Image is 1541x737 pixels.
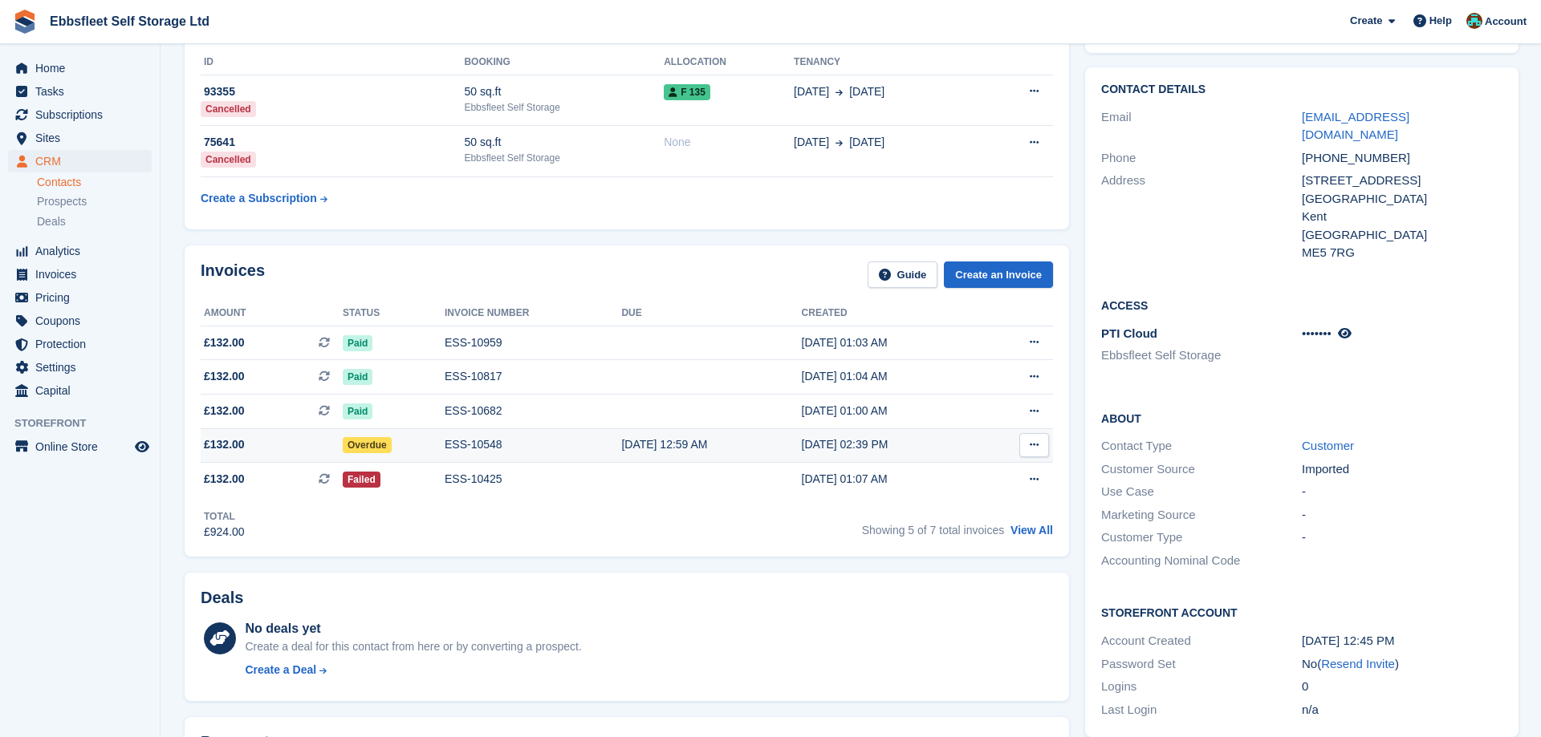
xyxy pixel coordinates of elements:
span: [DATE] [794,83,829,100]
a: Create an Invoice [944,261,1053,288]
span: Sites [35,127,132,149]
a: Customer [1302,439,1354,452]
a: [EMAIL_ADDRESS][DOMAIN_NAME] [1302,110,1409,142]
a: Create a Deal [245,662,581,678]
span: Coupons [35,310,132,332]
div: No deals yet [245,619,581,638]
div: None [664,134,794,151]
h2: Invoices [201,261,265,288]
div: Customer Type [1101,528,1302,547]
div: Accounting Nominal Code [1101,552,1302,570]
h2: Deals [201,589,243,607]
span: ••••••• [1302,326,1332,340]
th: Status [343,301,445,326]
span: Help [1429,13,1452,29]
span: [DATE] [849,134,884,151]
div: [PHONE_NUMBER] [1302,149,1502,168]
th: Amount [201,301,343,326]
a: menu [8,240,152,262]
a: menu [8,57,152,79]
div: Ebbsfleet Self Storage [464,100,664,115]
div: Marketing Source [1101,506,1302,524]
span: Capital [35,379,132,402]
th: Tenancy [794,50,983,75]
div: £924.00 [204,524,245,541]
div: ESS-10425 [445,471,621,488]
a: menu [8,310,152,332]
div: Total [204,509,245,524]
a: menu [8,435,152,458]
span: Tasks [35,80,132,103]
a: Deals [37,213,152,230]
h2: About [1101,410,1502,426]
span: ( ) [1317,657,1399,670]
div: Cancelled [201,152,256,168]
span: Paid [343,335,372,351]
div: Email [1101,108,1302,144]
span: Invoices [35,263,132,285]
span: CRM [35,150,132,172]
div: Ebbsfleet Self Storage [464,151,664,165]
a: Resend Invite [1321,657,1395,670]
span: Home [35,57,132,79]
div: ESS-10682 [445,403,621,419]
div: 50 sq.ft [464,83,664,100]
div: [STREET_ADDRESS] [1302,172,1502,190]
a: menu [8,286,152,309]
a: Create a Subscription [201,184,327,213]
div: ESS-10817 [445,368,621,385]
div: - [1302,483,1502,501]
span: Paid [343,369,372,385]
a: menu [8,127,152,149]
span: Prospects [37,194,87,209]
span: Paid [343,403,372,419]
div: Create a deal for this contact from here or by converting a prospect. [245,638,581,655]
div: [DATE] 01:04 AM [802,368,983,385]
div: [DATE] 12:59 AM [621,436,801,453]
th: Created [802,301,983,326]
span: £132.00 [204,403,245,419]
h2: Access [1101,297,1502,313]
span: Storefront [14,415,160,431]
span: £132.00 [204,436,245,453]
h2: Storefront Account [1101,604,1502,620]
div: Create a Subscription [201,190,317,207]
div: Imported [1302,460,1502,479]
span: Protection [35,333,132,355]
th: Invoice number [445,301,621,326]
div: [DATE] 01:03 AM [802,334,983,351]
a: menu [8,80,152,103]
a: menu [8,150,152,172]
div: [GEOGRAPHIC_DATA] [1302,190,1502,209]
div: Address [1101,172,1302,262]
div: Use Case [1101,483,1302,501]
div: 50 sq.ft [464,134,664,151]
span: Analytics [35,240,132,262]
div: ESS-10548 [445,436,621,453]
span: F 135 [664,84,710,100]
span: £132.00 [204,368,245,385]
div: Password Set [1101,655,1302,674]
span: Pricing [35,286,132,309]
a: menu [8,356,152,379]
span: [DATE] [794,134,829,151]
div: Cancelled [201,101,256,117]
a: View All [1010,524,1053,537]
a: Prospects [37,193,152,210]
div: [GEOGRAPHIC_DATA] [1302,226,1502,245]
a: Contacts [37,175,152,190]
a: menu [8,333,152,355]
th: ID [201,50,464,75]
div: ME5 7RG [1302,244,1502,262]
div: [DATE] 01:07 AM [802,471,983,488]
span: Online Store [35,435,132,458]
th: Allocation [664,50,794,75]
a: Ebbsfleet Self Storage Ltd [43,8,216,34]
span: Deals [37,214,66,229]
div: 75641 [201,134,464,151]
div: [DATE] 02:39 PM [802,436,983,453]
div: [DATE] 12:45 PM [1302,632,1502,650]
div: Contact Type [1101,437,1302,456]
span: PTI Cloud [1101,326,1157,340]
a: menu [8,379,152,402]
